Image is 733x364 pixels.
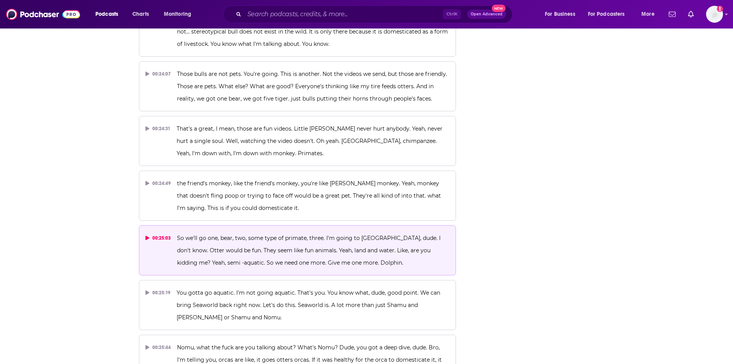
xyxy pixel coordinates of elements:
button: 00:25:03So we'll go one, bear, two, some type of primate, three. I'm going to [GEOGRAPHIC_DATA], ... [139,225,456,275]
div: 00:24:07 [145,68,171,80]
button: open menu [539,8,585,20]
button: open menu [159,8,201,20]
a: Show notifications dropdown [666,8,679,21]
div: 00:24:31 [145,122,171,135]
span: Those bulls are not pets. You're going. This is another. Not the videos we send, but those are fr... [177,70,449,102]
button: 00:25:19You gotta go aquatic. I'm not going aquatic. That's you. You know what, dude, good point.... [139,280,456,330]
span: Ctrl K [443,9,461,19]
div: 00:24:49 [145,177,171,190]
span: For Business [545,9,575,20]
div: 00:25:44 [145,341,171,354]
span: For Podcasters [588,9,625,20]
img: Podchaser - Follow, Share and Rate Podcasts [6,7,80,22]
svg: Add a profile image [717,6,723,12]
span: Charts [132,9,149,20]
button: Show profile menu [706,6,723,23]
div: 00:25:03 [145,232,171,244]
span: You gotta go aquatic. I'm not going aquatic. That's you. You know what, dude, good point. We can ... [177,289,442,321]
button: open menu [583,8,636,20]
div: Search podcasts, credits, & more... [230,5,520,23]
a: Show notifications dropdown [685,8,697,21]
button: Open AdvancedNew [467,10,506,19]
div: 00:25:19 [145,287,171,299]
span: Podcasts [95,9,118,20]
img: User Profile [706,6,723,23]
button: open menu [636,8,664,20]
span: Open Advanced [471,12,503,16]
a: Charts [127,8,154,20]
button: 00:24:49the friend's monkey, like the friend's monkey, you're like [PERSON_NAME] monkey. Yeah, mo... [139,171,456,221]
span: More [641,9,655,20]
span: They're so domesticated they don't exist. I know what you're doing, [PERSON_NAME]. Like there's n... [177,16,449,47]
input: Search podcasts, credits, & more... [244,8,443,20]
button: 00:24:07Those bulls are not pets. You're going. This is another. Not the videos we send, but thos... [139,61,456,111]
button: 00:24:31That's a great, I mean, those are fun videos. Little [PERSON_NAME] never hurt anybody. Ye... [139,116,456,166]
span: New [492,5,506,12]
span: the friend's monkey, like the friend's monkey, you're like [PERSON_NAME] monkey. Yeah, monkey tha... [177,180,442,211]
span: That's a great, I mean, those are fun videos. Little [PERSON_NAME] never hurt anybody. Yeah, neve... [177,125,444,157]
button: open menu [90,8,128,20]
span: Logged in as WesBurdett [706,6,723,23]
span: Monitoring [164,9,191,20]
button: 00:23:48They're so domesticated they don't exist. I know what you're doing, [PERSON_NAME]. Like t... [139,7,456,57]
span: So we'll go one, bear, two, some type of primate, three. I'm going to [GEOGRAPHIC_DATA], dude. I ... [177,235,442,266]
